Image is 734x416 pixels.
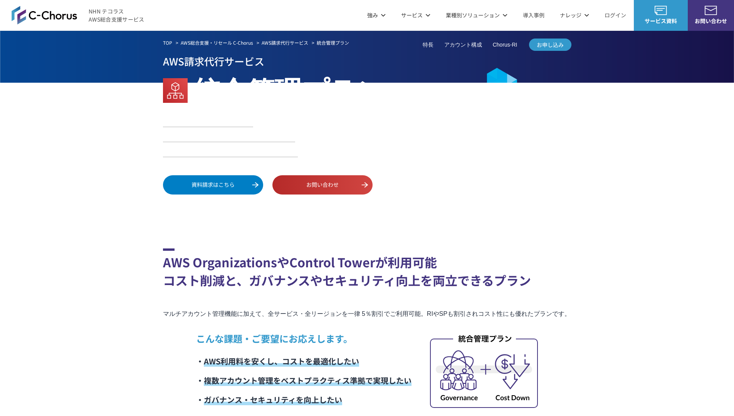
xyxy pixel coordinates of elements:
a: TOP [163,39,172,46]
em: 統合管理プラン [194,69,385,109]
a: 導入事例 [523,11,544,19]
p: サービス [401,11,430,19]
p: マルチアカウント管理機能に加えて、全サービス・全リージョンを一律 5％割引でご利用可能。RIやSPも割引されコスト性にも優れたプランです。 [163,309,571,319]
a: お問い合わせ [272,175,373,195]
span: お問い合わせ [688,17,734,25]
a: 特長 [423,41,433,49]
p: 強み [367,11,386,19]
span: AWS利用料を安くし、コストを最適化したい [204,356,359,367]
li: AWS Organizations をご利用可能 [163,131,295,142]
img: 統合管理プラン_内容イメージ [430,333,538,408]
h2: AWS OrganizationsやControl Towerが利用可能 コスト削減と、ガバナンスやセキュリティ向上を両立できるプラン [163,248,571,289]
li: ・ [196,352,412,371]
p: AWS請求代行サービス [163,53,571,69]
span: 複数アカウント管理をベストプラクティス準拠で実現したい [204,375,412,386]
p: ナレッジ [560,11,589,19]
span: 5 [218,112,225,126]
img: AWS総合支援サービス C-Chorus [12,6,77,24]
a: 資料請求はこちら [163,175,263,195]
p: 業種別ソリューション [446,11,507,19]
p: こんな課題・ご要望にお応えします。 [196,332,412,346]
span: ガバナンス・セキュリティを向上したい [204,394,342,405]
li: 24時間365日 AWS技術サポート無料 [163,146,298,157]
a: AWS総合支援サービス C-ChorusNHN テコラスAWS総合支援サービス [12,6,144,24]
img: AWS Organizations [163,78,188,103]
img: AWS総合支援サービス C-Chorus サービス資料 [655,6,667,15]
li: ・ [196,371,412,390]
img: お問い合わせ [705,6,717,15]
li: ・ [196,390,412,409]
a: AWS請求代行サービス [262,39,308,46]
li: AWS 利用料金 % 割引 [163,113,254,127]
a: AWS総合支援・リセール C-Chorus [181,39,253,46]
span: NHN テコラス AWS総合支援サービス [89,7,144,23]
span: お申し込み [529,41,571,49]
em: 統合管理プラン [317,39,349,46]
a: ログイン [605,11,626,19]
a: Chorus-RI [493,41,517,49]
a: お申し込み [529,39,571,51]
a: アカウント構成 [444,41,482,49]
span: サービス資料 [634,17,688,25]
